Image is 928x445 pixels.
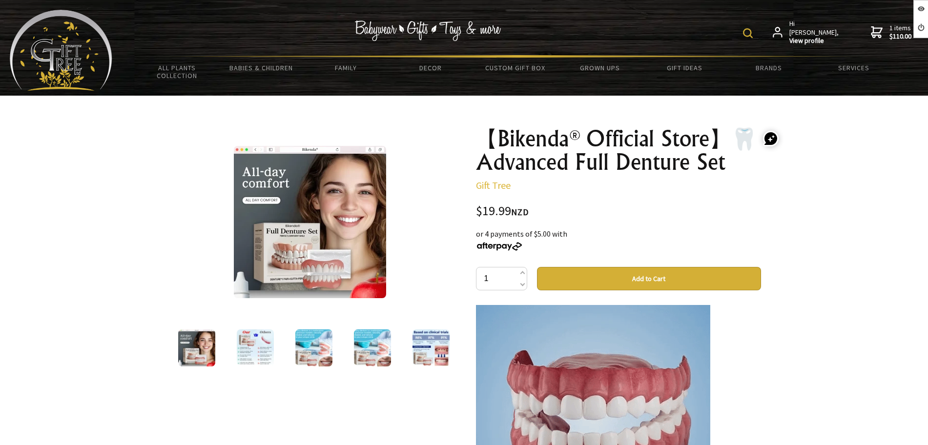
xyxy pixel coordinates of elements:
div: $19.99 [476,205,761,218]
span: Hi [PERSON_NAME], [789,20,840,45]
a: Services [811,58,896,78]
a: Custom Gift Box [473,58,557,78]
a: 1 items$110.00 [871,20,911,45]
img: 【Bikenda® Official Store】🦷Advanced Full Denture Set [237,329,274,366]
img: 【Bikenda® Official Store】🦷Advanced Full Denture Set [178,329,215,366]
a: Brands [727,58,811,78]
img: 【Bikenda® Official Store】🦷Advanced Full Denture Set [412,329,450,366]
img: 【Bikenda® Official Store】🦷Advanced Full Denture Set [354,329,391,366]
button: Add to Cart [537,267,761,290]
strong: View profile [789,37,840,45]
img: 【Bikenda® Official Store】🦷Advanced Full Denture Set [295,329,332,366]
span: 1 items [889,23,911,41]
img: Babyware - Gifts - Toys and more... [10,10,112,91]
div: or 4 payments of $5.00 with [476,228,761,251]
a: Family [304,58,388,78]
a: Grown Ups [557,58,642,78]
a: Gift Tree [476,179,511,191]
a: Decor [388,58,473,78]
img: product search [743,28,753,38]
strong: $110.00 [889,32,911,41]
h1: 【Bikenda® Official Store】🦷Advanced Full Denture Set [476,127,761,174]
a: Hi [PERSON_NAME],View profile [773,20,840,45]
a: All Plants Collection [135,58,219,86]
a: Gift Ideas [642,58,726,78]
a: Babies & Children [219,58,304,78]
span: NZD [511,206,529,218]
img: Afterpay [476,242,523,251]
img: 【Bikenda® Official Store】🦷Advanced Full Denture Set [234,146,386,298]
img: Babywear - Gifts - Toys & more [354,20,501,41]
